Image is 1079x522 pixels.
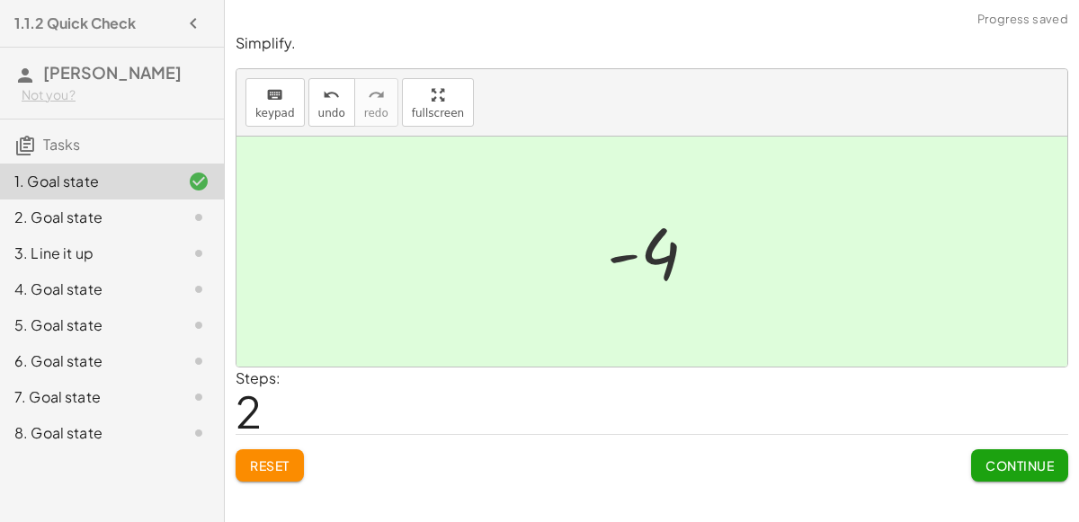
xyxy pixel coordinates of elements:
[250,457,290,473] span: Reset
[236,33,1068,54] p: Simplify.
[245,78,305,127] button: keyboardkeypad
[188,279,210,300] i: Task not started.
[402,78,474,127] button: fullscreen
[354,78,398,127] button: redoredo
[14,422,159,444] div: 8. Goal state
[188,386,210,408] i: Task not started.
[971,449,1068,482] button: Continue
[14,279,159,300] div: 4. Goal state
[188,171,210,192] i: Task finished and correct.
[188,314,210,336] i: Task not started.
[14,13,136,34] h4: 1.1.2 Quick Check
[14,207,159,228] div: 2. Goal state
[22,86,210,104] div: Not you?
[236,384,262,438] span: 2
[14,386,159,408] div: 7. Goal state
[188,243,210,264] i: Task not started.
[266,84,283,106] i: keyboard
[14,314,159,336] div: 5. Goal state
[14,350,159,372] div: 6. Goal state
[977,11,1068,29] span: Progress saved
[255,107,295,119] span: keypad
[412,107,464,119] span: fullscreen
[14,171,159,192] div: 1. Goal state
[323,84,340,106] i: undo
[368,84,385,106] i: redo
[188,207,210,228] i: Task not started.
[236,368,281,387] label: Steps:
[985,457,1054,473] span: Continue
[236,449,304,482] button: Reset
[318,107,345,119] span: undo
[188,350,210,372] i: Task not started.
[364,107,388,119] span: redo
[43,62,182,83] span: [PERSON_NAME]
[14,243,159,264] div: 3. Line it up
[43,135,80,154] span: Tasks
[308,78,355,127] button: undoundo
[188,422,210,444] i: Task not started.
